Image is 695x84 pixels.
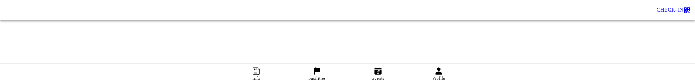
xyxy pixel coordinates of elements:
ion-label: Profile [432,76,445,81]
ion-label: Events [372,76,384,81]
span: Check-in [657,7,683,13]
a: Check-in [653,4,694,16]
ion-label: Facilities [308,76,326,81]
ion-label: Info [252,76,260,81]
